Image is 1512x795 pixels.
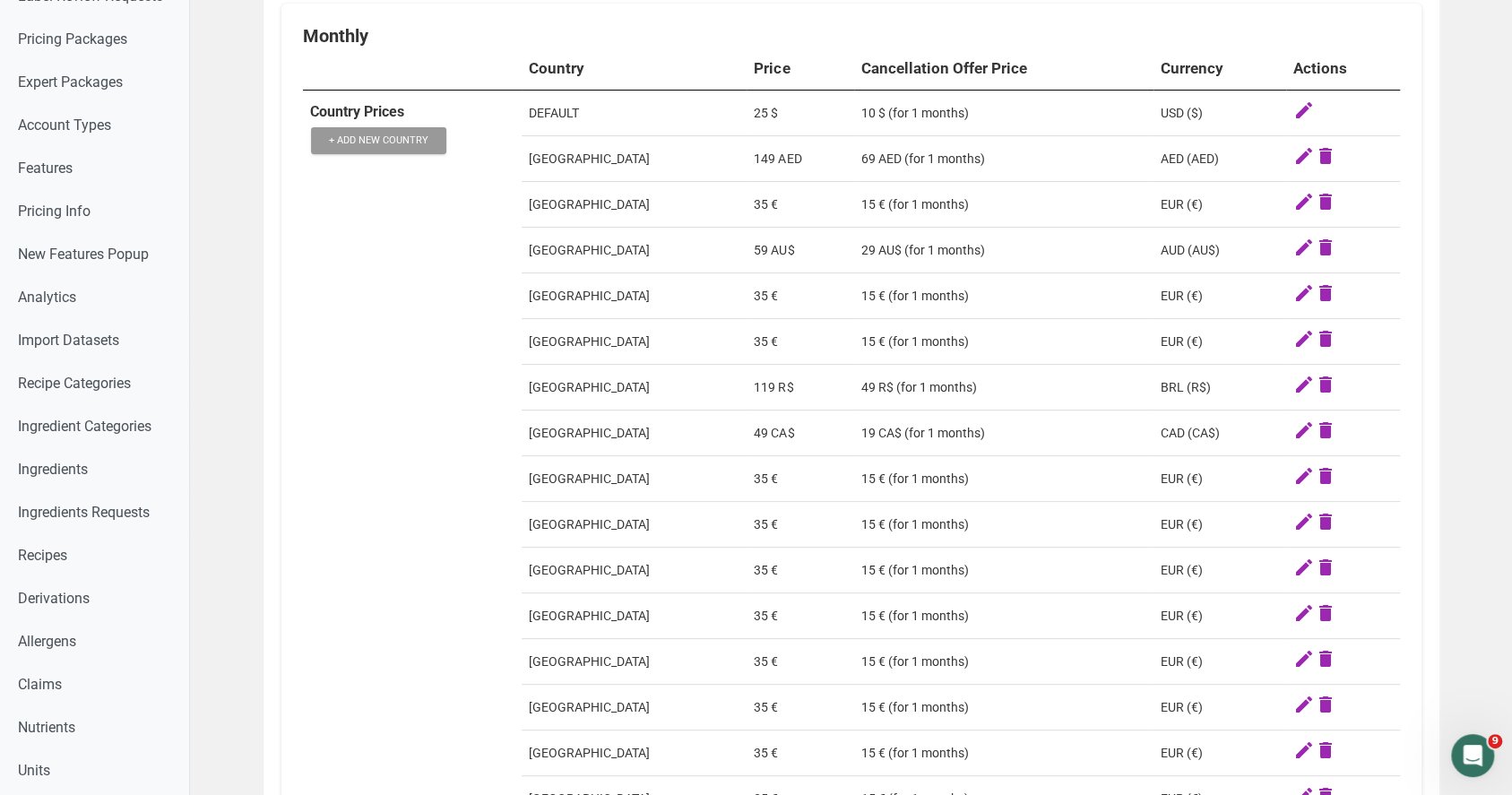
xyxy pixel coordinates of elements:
[747,91,854,136] td: 25 $
[747,136,854,182] td: 149 AED
[522,410,747,456] td: [GEOGRAPHIC_DATA]
[854,685,1153,730] td: 15 € (for 1 months)
[522,91,747,136] td: DEFAULT
[522,548,747,593] td: [GEOGRAPHIC_DATA]
[522,456,747,502] td: [GEOGRAPHIC_DATA]
[1153,273,1286,319] td: EUR (€)
[522,136,747,182] td: [GEOGRAPHIC_DATA]
[311,127,446,154] button: + Add New Country
[854,273,1153,319] td: 15 € (for 1 months)
[522,730,747,776] td: [GEOGRAPHIC_DATA]
[522,685,747,730] td: [GEOGRAPHIC_DATA]
[854,593,1153,639] td: 15 € (for 1 months)
[747,365,854,410] td: 119 R$
[747,47,854,91] th: Price
[747,502,854,548] td: 35 €
[854,182,1153,228] td: 15 € (for 1 months)
[522,639,747,685] td: [GEOGRAPHIC_DATA]
[854,47,1153,91] th: Cancellation Offer Price
[1153,639,1286,685] td: EUR (€)
[747,228,854,273] td: 59 AU$
[747,730,854,776] td: 35 €
[854,639,1153,685] td: 15 € (for 1 months)
[1153,730,1286,776] td: EUR (€)
[1153,319,1286,365] td: EUR (€)
[747,685,854,730] td: 35 €
[1153,91,1286,136] td: USD ($)
[854,548,1153,593] td: 15 € (for 1 months)
[1153,365,1286,410] td: BRL (R$)
[522,273,747,319] td: [GEOGRAPHIC_DATA]
[1153,502,1286,548] td: EUR (€)
[1153,182,1286,228] td: EUR (€)
[854,502,1153,548] td: 15 € (for 1 months)
[522,182,747,228] td: [GEOGRAPHIC_DATA]
[303,25,1400,47] div: Monthly
[854,365,1153,410] td: 49 R$ (for 1 months)
[1488,734,1502,748] span: 9
[747,182,854,228] td: 35 €
[747,639,854,685] td: 35 €
[1153,228,1286,273] td: AUD (AU$)
[747,410,854,456] td: 49 CA$
[854,136,1153,182] td: 69 AED (for 1 months)
[522,502,747,548] td: [GEOGRAPHIC_DATA]
[522,228,747,273] td: [GEOGRAPHIC_DATA]
[1153,685,1286,730] td: EUR (€)
[1153,548,1286,593] td: EUR (€)
[854,319,1153,365] td: 15 € (for 1 months)
[747,273,854,319] td: 35 €
[1451,734,1494,777] iframe: Intercom live chat
[1286,47,1399,91] th: Actions
[522,593,747,639] td: [GEOGRAPHIC_DATA]
[854,228,1153,273] td: 29 AU$ (for 1 months)
[522,365,747,410] td: [GEOGRAPHIC_DATA]
[522,319,747,365] td: [GEOGRAPHIC_DATA]
[854,730,1153,776] td: 15 € (for 1 months)
[854,91,1153,136] td: 10 $ (for 1 months)
[1153,593,1286,639] td: EUR (€)
[747,548,854,593] td: 35 €
[1153,456,1286,502] td: EUR (€)
[747,319,854,365] td: 35 €
[522,47,747,91] th: Country
[1153,136,1286,182] td: AED (AED)
[747,456,854,502] td: 35 €
[1153,410,1286,456] td: CAD (CA$)
[1153,47,1286,91] th: Currency
[747,593,854,639] td: 35 €
[854,410,1153,456] td: 19 CA$ (for 1 months)
[854,456,1153,502] td: 15 € (for 1 months)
